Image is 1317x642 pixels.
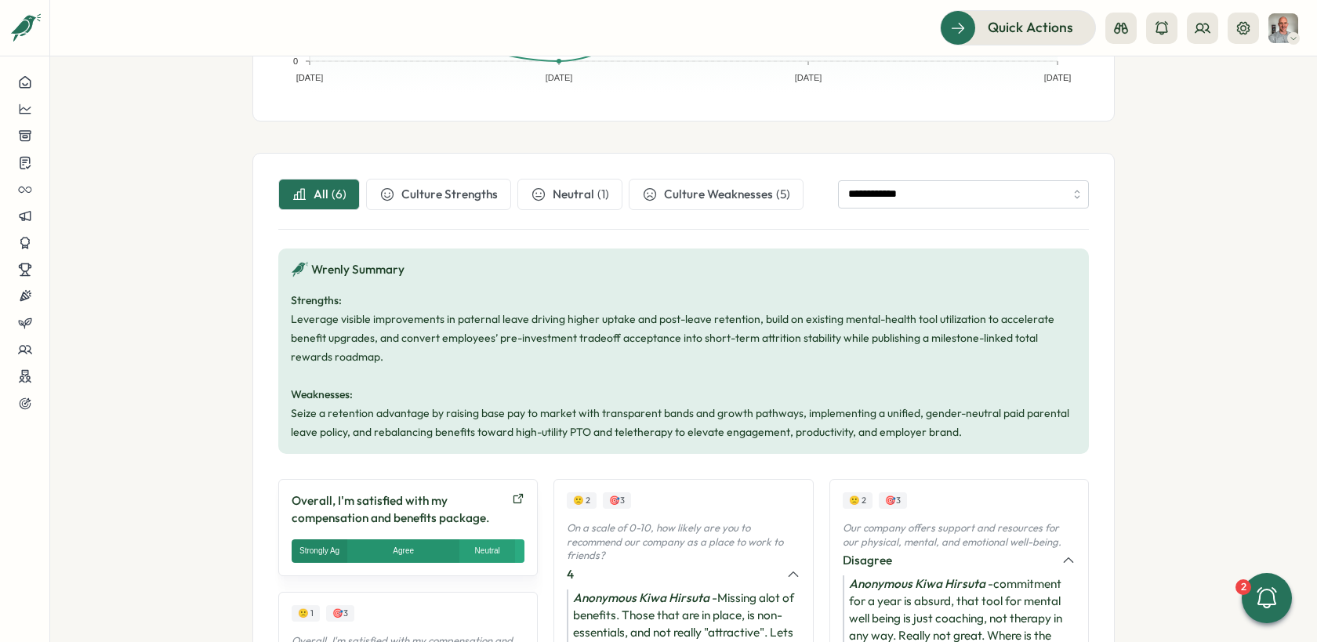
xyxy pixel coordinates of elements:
div: Disagree [843,552,1052,569]
i: Anonymous Kiwa Hirsuta [849,576,985,591]
button: Culture Weaknesses(5) [629,179,804,210]
i: Anonymous Kiwa Hirsuta [573,590,709,605]
text: [DATE] [1044,73,1072,82]
p: On a scale of 0-10, how likely are you to recommend our company as a place to work to friends? [567,521,800,563]
span: Culture Weaknesses [664,186,773,203]
div: Sentiment Score [843,492,873,509]
p: Our company offers support and resources for our physical, mental, and emotional well-being. [843,521,1076,549]
span: Quick Actions [988,17,1073,38]
div: Upvotes [603,492,631,509]
button: 2 [1242,573,1292,623]
a: Open survey in new tab [512,492,524,527]
button: Culture Strengths [366,179,511,210]
img: Philipp Eberhardt [1268,13,1298,43]
div: Strongly Agree [299,545,339,557]
span: All [314,186,328,203]
button: Quick Actions [940,10,1096,45]
text: 0 [293,56,298,66]
div: Agree [393,545,414,557]
div: Leverage visible improvements in paternal leave driving higher uptake and post-leave retention, b... [291,291,1076,441]
button: All(6) [278,179,360,210]
span: Wrenly Summary [311,261,405,278]
div: Upvotes [326,605,354,622]
div: 4 [567,566,776,583]
strong: Strengths: [291,293,342,307]
div: Sentiment Score [292,605,320,622]
div: ( 1 ) [597,186,609,203]
p: Overall, I'm satisfied with my compensation and benefits package. [292,492,506,527]
span: Culture Strengths [401,186,498,203]
div: 2 [1235,579,1251,595]
strong: Weaknesses: [291,387,353,401]
button: Neutral(1) [517,179,622,210]
div: ( 6 ) [332,186,346,203]
div: Upvotes [879,492,907,509]
span: Neutral [553,186,594,203]
div: Neutral [475,545,500,557]
div: ( 5 ) [776,186,790,203]
div: Sentiment Score [567,492,597,509]
text: [DATE] [296,73,324,82]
